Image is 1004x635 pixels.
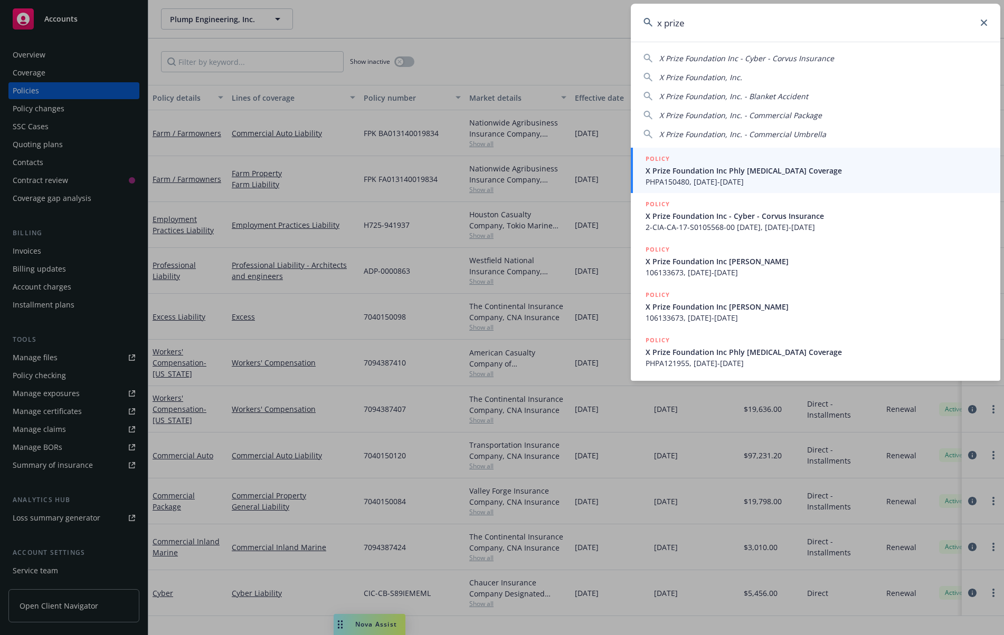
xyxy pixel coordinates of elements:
a: POLICYX Prize Foundation Inc [PERSON_NAME]106133673, [DATE]-[DATE] [631,284,1000,329]
h5: POLICY [646,335,670,345]
span: 106133673, [DATE]-[DATE] [646,267,988,278]
span: X Prize Foundation Inc Phly [MEDICAL_DATA] Coverage [646,165,988,176]
a: POLICYX Prize Foundation Inc [PERSON_NAME]106133673, [DATE]-[DATE] [631,238,1000,284]
h5: POLICY [646,290,670,300]
h5: POLICY [646,199,670,209]
span: X Prize Foundation, Inc. - Commercial Package [659,110,822,120]
h5: POLICY [646,153,670,164]
span: X Prize Foundation, Inc. [659,72,742,82]
span: 106133673, [DATE]-[DATE] [646,312,988,323]
span: X Prize Foundation, Inc. - Blanket Accident [659,91,808,101]
span: PHPA150480, [DATE]-[DATE] [646,176,988,187]
span: X Prize Foundation Inc [PERSON_NAME] [646,301,988,312]
span: X Prize Foundation Inc - Cyber - Corvus Insurance [646,210,988,222]
a: POLICYX Prize Foundation Inc - Cyber - Corvus Insurance2-CIA-CA-17-S0105568-00 [DATE], [DATE]-[DATE] [631,193,1000,238]
a: POLICYX Prize Foundation Inc Phly [MEDICAL_DATA] CoveragePHPA121955, [DATE]-[DATE] [631,329,1000,374]
span: X Prize Foundation, Inc. - Commercial Umbrella [659,129,826,139]
input: Search... [631,4,1000,42]
a: POLICYX Prize Foundation Inc Phly [MEDICAL_DATA] CoveragePHPA150480, [DATE]-[DATE] [631,148,1000,193]
span: X Prize Foundation Inc [PERSON_NAME] [646,256,988,267]
span: X Prize Foundation Inc - Cyber - Corvus Insurance [659,53,834,63]
span: X Prize Foundation Inc Phly [MEDICAL_DATA] Coverage [646,347,988,358]
span: 2-CIA-CA-17-S0105568-00 [DATE], [DATE]-[DATE] [646,222,988,233]
span: PHPA121955, [DATE]-[DATE] [646,358,988,369]
h5: POLICY [646,244,670,255]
